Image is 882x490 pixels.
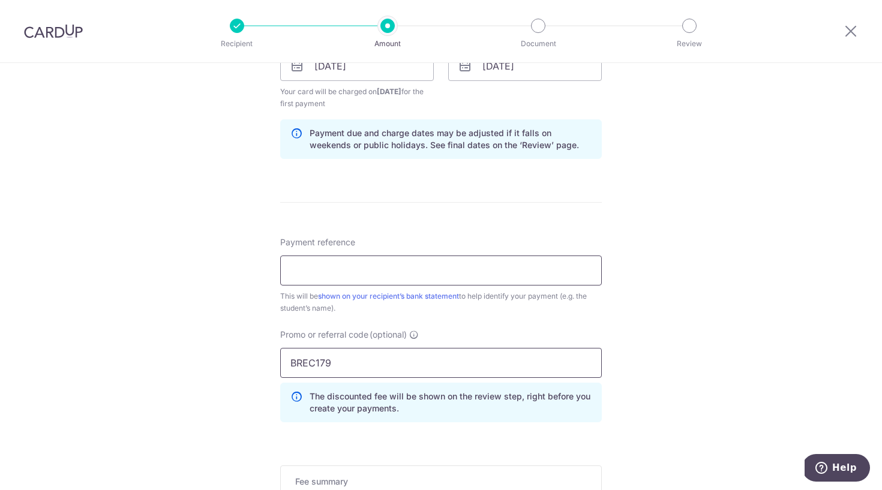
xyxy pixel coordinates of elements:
[310,390,592,414] p: The discounted fee will be shown on the review step, right before you create your payments.
[295,476,587,488] h5: Fee summary
[280,86,434,110] span: Your card will be charged on
[310,127,592,151] p: Payment due and charge dates may be adjusted if it falls on weekends or public holidays. See fina...
[24,24,83,38] img: CardUp
[280,236,355,248] span: Payment reference
[280,51,434,81] input: DD / MM / YYYY
[448,51,602,81] input: DD / MM / YYYY
[193,38,281,50] p: Recipient
[370,329,407,341] span: (optional)
[805,454,870,484] iframe: Opens a widget where you can find more information
[318,291,459,300] a: shown on your recipient’s bank statement
[494,38,583,50] p: Document
[645,38,734,50] p: Review
[343,38,432,50] p: Amount
[377,87,401,96] span: [DATE]
[280,329,368,341] span: Promo or referral code
[280,290,602,314] div: This will be to help identify your payment (e.g. the student’s name).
